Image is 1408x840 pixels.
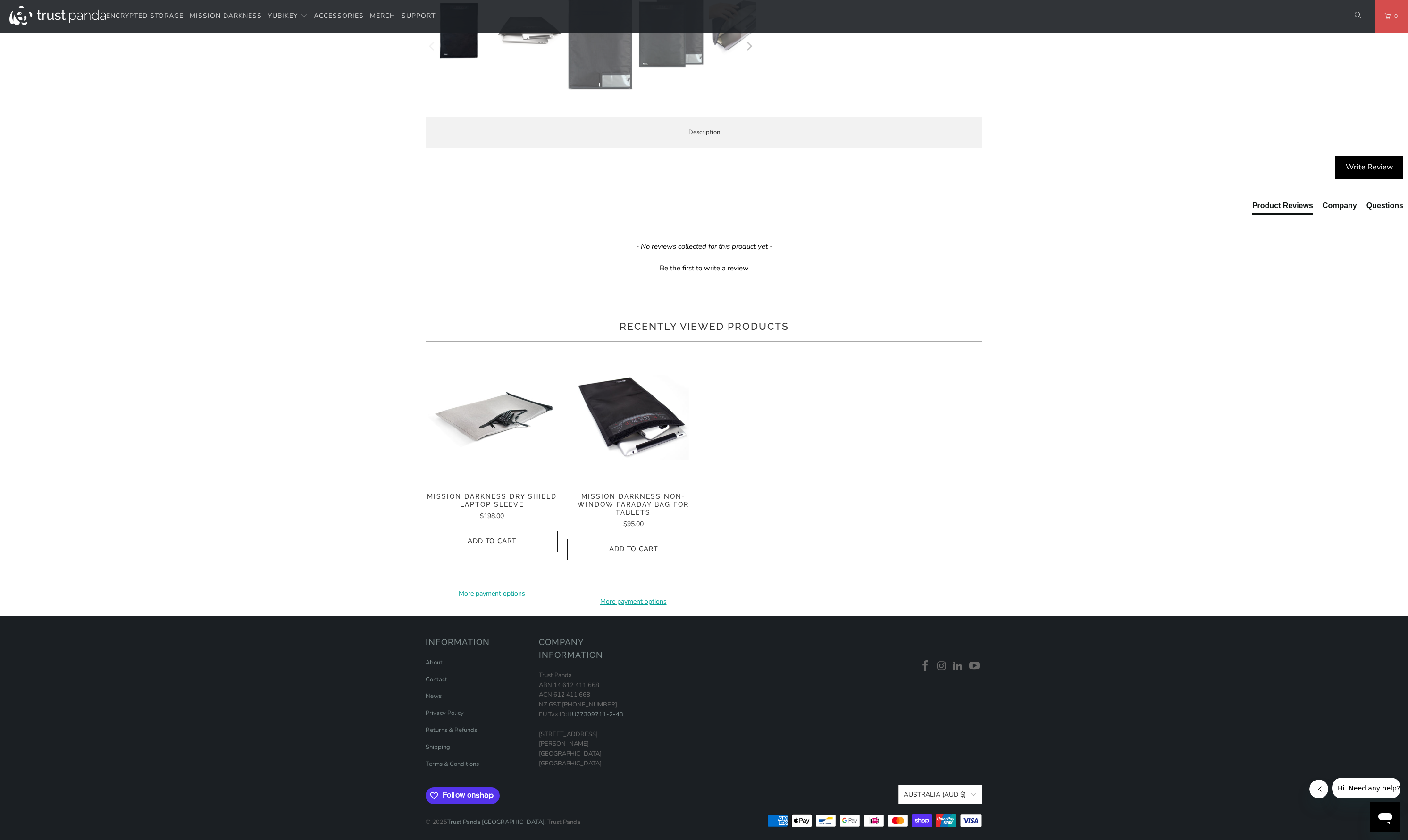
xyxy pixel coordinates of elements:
[567,493,699,529] a: Mission Darkness Non-Window Faraday Bag for Tablets $95.00
[1252,201,1313,211] div: Product Reviews
[402,5,436,27] a: Support
[1366,201,1403,211] div: Questions
[1335,156,1403,179] div: Write Review
[623,520,644,529] span: $95.00
[426,531,558,552] button: Add to Cart
[268,5,308,27] summary: YubiKey
[436,538,548,546] span: Add to Cart
[426,319,982,334] h2: Recently viewed products
[567,493,699,516] span: Mission Darkness Non-Window Faraday Bag for Tablets
[480,512,504,521] span: $198.00
[567,539,699,560] button: Add to Cart
[1370,802,1400,832] iframe: Button to launch messaging window
[1252,201,1403,219] div: Reviews Tabs
[426,675,447,684] a: Contact
[918,660,932,672] a: Trust Panda Australia on Facebook
[426,692,442,700] a: News
[660,263,749,273] div: Be the first to write a review
[1309,780,1328,798] iframe: Close message
[577,546,689,554] span: Add to Cart
[426,808,580,827] p: © 2025 . Trust Panda
[426,709,464,717] a: Privacy Policy
[190,5,262,27] a: Mission Darkness
[426,743,450,751] a: Shipping
[426,588,558,599] a: More payment options
[636,242,772,252] em: - No reviews collected for this product yet -
[314,11,364,20] span: Accessories
[426,726,477,734] a: Returns & Refunds
[106,5,184,27] a: Encrypted Storage
[951,660,965,672] a: Trust Panda Australia on LinkedIn
[898,785,982,804] button: Australia (AUD $)
[314,5,364,27] a: Accessories
[967,660,981,672] a: Trust Panda Australia on YouTube
[9,6,106,25] img: Trust Panda Australia
[190,11,262,20] span: Mission Darkness
[402,11,436,20] span: Support
[426,658,443,667] a: About
[106,11,184,20] span: Encrypted Storage
[1323,201,1357,211] div: Company
[370,11,395,20] span: Merch
[426,117,982,148] label: Description
[1391,11,1398,21] span: 0
[370,5,395,27] a: Merch
[567,710,623,719] a: HU27309711-2-43
[268,11,298,20] span: YubiKey
[426,760,479,768] a: Terms & Conditions
[426,493,558,521] a: Mission Darkness Dry Shield Laptop Sleeve $198.00
[106,5,436,27] nav: Translation missing: en.navigation.header.main_nav
[1332,778,1400,798] iframe: Message from company
[539,671,643,769] p: Trust Panda ABN 14 612 411 668 ACN 612 411 668 NZ GST [PHONE_NUMBER] EU Tax ID: [STREET_ADDRESS][...
[447,818,545,826] a: Trust Panda [GEOGRAPHIC_DATA]
[426,493,558,509] span: Mission Darkness Dry Shield Laptop Sleeve
[567,596,699,607] a: More payment options
[935,660,949,672] a: Trust Panda Australia on Instagram
[5,261,1403,273] div: Be the first to write a review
